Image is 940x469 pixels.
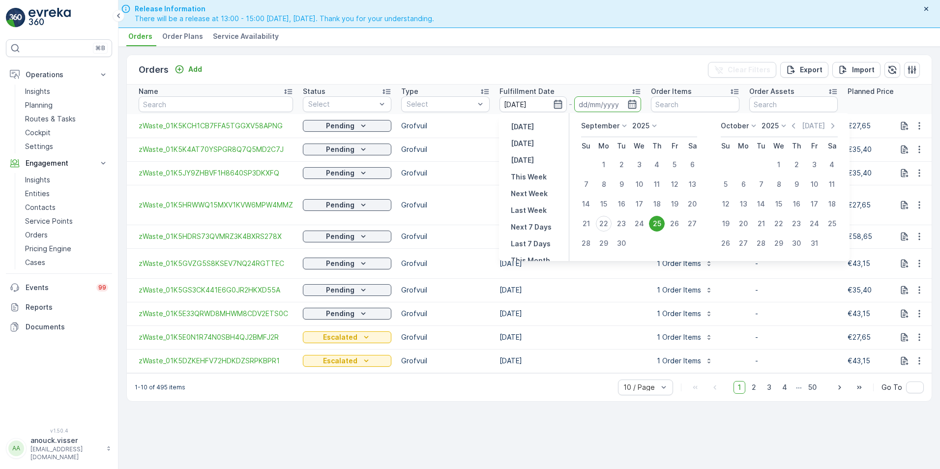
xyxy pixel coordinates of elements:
[26,322,108,332] p: Documents
[21,98,112,112] a: Planning
[684,216,700,232] div: 27
[21,256,112,269] a: Cases
[303,120,391,132] button: Pending
[303,331,391,343] button: Escalated
[25,114,76,124] p: Routes & Tasks
[632,121,649,131] p: 2025
[401,309,490,319] p: Grofvuil
[303,87,325,96] p: Status
[507,171,551,183] button: This Week
[511,122,534,132] p: [DATE]
[717,137,734,155] th: Sunday
[824,157,840,173] div: 4
[763,381,776,394] span: 3
[303,355,391,367] button: Escalated
[507,255,554,266] button: This Month
[139,200,293,210] a: zWaste_01K5HRWWQ15MXV1KVW6MPW4MMZ
[578,235,594,251] div: 28
[511,172,547,182] p: This Week
[511,139,534,148] p: [DATE]
[139,356,293,366] a: zWaste_01K5DZKEHFV72HDKDZSRPKBPR1
[401,285,490,295] p: Grofvuil
[495,325,646,349] td: [DATE]
[614,216,629,232] div: 23
[139,63,169,77] p: Orders
[303,144,391,155] button: Pending
[139,309,293,319] a: zWaste_01K5E33QRWD8MHWM8CDV2ETS0C
[326,309,354,319] p: Pending
[718,176,734,192] div: 5
[796,381,802,394] p: ...
[578,216,594,232] div: 21
[684,157,700,173] div: 6
[651,353,719,369] button: 1 Order Items
[139,232,293,241] span: zWaste_01K5HDRS73QVMRZ3K4BXRS278X
[667,216,682,232] div: 26
[495,349,646,373] td: [DATE]
[657,332,701,342] p: 1 Order Items
[852,65,875,75] p: Import
[651,256,719,271] button: 1 Order Items
[326,168,354,178] p: Pending
[684,176,700,192] div: 13
[25,87,50,96] p: Insights
[495,248,646,278] td: [DATE]
[631,157,647,173] div: 3
[755,309,832,319] p: -
[26,70,92,80] p: Operations
[848,232,872,240] span: €58,65
[213,31,279,41] span: Service Availability
[303,308,391,320] button: Pending
[755,332,832,342] p: -
[139,285,293,295] a: zWaste_01K5GS3CK441E6G0JR2HKXD55A
[848,169,872,177] span: €35,40
[511,205,547,215] p: Last Week
[25,128,51,138] p: Cockpit
[631,196,647,212] div: 17
[401,232,490,241] p: Grofvuil
[648,137,666,155] th: Thursday
[789,176,804,192] div: 9
[728,65,770,75] p: Clear Filters
[596,235,612,251] div: 29
[139,145,293,154] a: zWaste_01K5K4AT70YSPGR8Q7Q5MD2C7J
[657,309,701,319] p: 1 Order Items
[651,96,739,112] input: Search
[657,356,701,366] p: 1 Order Items
[326,259,354,268] p: Pending
[848,87,894,96] p: Planned Price
[401,145,490,154] p: Grofvuil
[578,196,594,212] div: 14
[824,216,840,232] div: 25
[139,121,293,131] span: zWaste_01K5KCH1CB7FFA5TGGXV58APNG
[401,87,418,96] p: Type
[848,121,871,130] span: €27,65
[734,381,745,394] span: 1
[789,216,804,232] div: 23
[806,157,822,173] div: 3
[755,356,832,366] p: -
[718,216,734,232] div: 19
[511,239,551,249] p: Last 7 Days
[667,157,682,173] div: 5
[495,138,646,161] td: [DATE]
[139,168,293,178] span: zWaste_01K5JY9ZHBVF1H8640SP3DKXFQ
[21,85,112,98] a: Insights
[683,137,701,155] th: Saturday
[401,168,490,178] p: Grofvuil
[613,137,630,155] th: Tuesday
[581,121,619,131] p: September
[326,200,354,210] p: Pending
[30,436,101,445] p: anouck.visser
[495,278,646,302] td: [DATE]
[762,121,779,131] p: 2025
[6,297,112,317] a: Reports
[507,205,551,216] button: Last Week
[98,284,106,292] p: 99
[401,332,490,342] p: Grofvuil
[95,44,105,52] p: ⌘B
